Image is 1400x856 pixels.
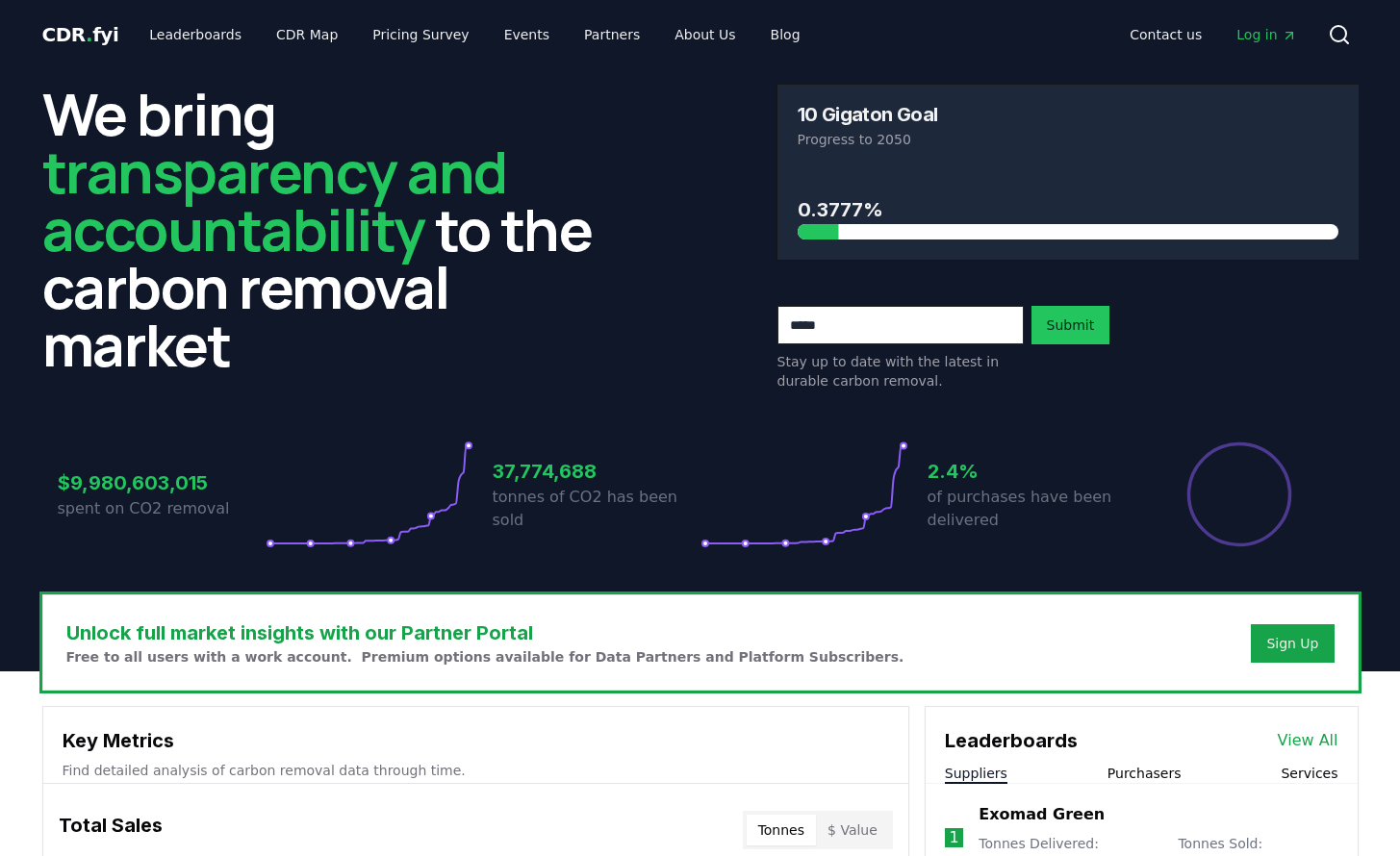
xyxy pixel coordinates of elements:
[66,647,904,667] p: Free to all users with a work account. Premium options available for Data Partners and Platform S...
[798,130,1338,149] p: Progress to 2050
[816,815,889,845] button: $ Value
[489,17,565,52] a: Events
[58,497,266,520] p: spent on CO2 removal
[1251,624,1334,663] button: Sign Up
[659,17,751,52] a: About Us
[1185,441,1293,548] div: Percentage of sales delivered
[928,457,1135,486] h3: 2.4%
[777,352,1024,390] p: Stay up to date with the latest in durable carbon removal.
[493,457,700,486] h3: 37,774,688
[42,23,119,46] span: CDR fyi
[1114,17,1217,52] a: Contact us
[134,17,815,52] nav: Main
[1107,764,1182,783] button: Purchasers
[1031,306,1110,344] button: Submit
[1114,17,1311,52] nav: Main
[1236,25,1296,44] span: Log in
[747,815,816,845] button: Tonnes
[798,195,1338,224] h3: 0.3777%
[42,85,624,373] h2: We bring to the carbon removal market
[945,764,1007,783] button: Suppliers
[63,761,889,780] p: Find detailed analysis of carbon removal data through time.
[357,17,484,52] a: Pricing Survey
[58,468,266,497] h3: $9,980,603,015
[86,23,92,46] span: .
[42,132,507,268] span: transparency and accountability
[755,17,816,52] a: Blog
[1221,17,1311,52] a: Log in
[59,811,163,849] h3: Total Sales
[928,486,1135,532] p: of purchases have been delivered
[134,17,257,52] a: Leaderboards
[261,17,353,52] a: CDR Map
[945,726,1078,755] h3: Leaderboards
[1278,729,1338,752] a: View All
[1281,764,1337,783] button: Services
[949,826,958,849] p: 1
[569,17,655,52] a: Partners
[979,803,1105,826] a: Exomad Green
[42,21,119,48] a: CDR.fyi
[493,486,700,532] p: tonnes of CO2 has been sold
[66,618,904,647] h3: Unlock full market insights with our Partner Portal
[798,105,938,124] h3: 10 Gigaton Goal
[63,726,889,755] h3: Key Metrics
[1266,634,1318,653] a: Sign Up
